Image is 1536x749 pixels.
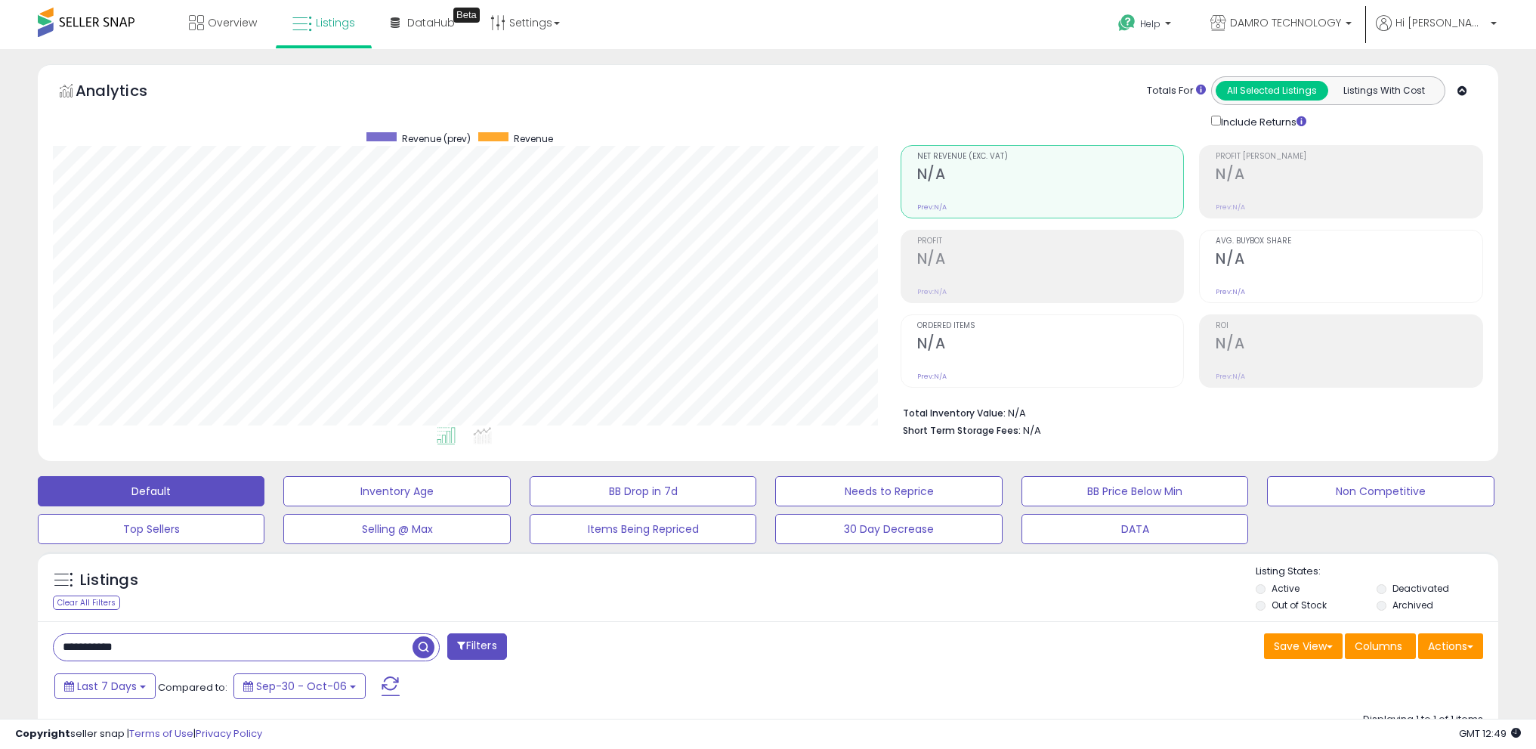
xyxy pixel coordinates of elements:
span: Help [1140,17,1160,30]
button: Filters [447,633,506,660]
button: All Selected Listings [1216,81,1328,101]
span: Net Revenue (Exc. VAT) [917,153,1184,161]
span: Listings [316,15,355,30]
span: Revenue (prev) [402,132,471,145]
button: Items Being Repriced [530,514,756,544]
a: Hi [PERSON_NAME] [1376,15,1497,49]
h2: N/A [917,250,1184,271]
span: 2025-10-14 12:49 GMT [1459,726,1521,741]
button: Actions [1418,633,1483,659]
h2: N/A [1216,250,1482,271]
a: Terms of Use [129,726,193,741]
span: Profit [917,237,1184,246]
span: DataHub [407,15,455,30]
small: Prev: N/A [1216,287,1245,296]
button: Sep-30 - Oct-06 [233,673,366,699]
button: Needs to Reprice [775,476,1002,506]
button: Default [38,476,264,506]
button: Last 7 Days [54,673,156,699]
span: Revenue [514,132,553,145]
h2: N/A [1216,166,1482,186]
li: N/A [903,403,1472,421]
div: Totals For [1147,84,1206,98]
span: Last 7 Days [77,679,137,694]
span: Avg. Buybox Share [1216,237,1482,246]
button: 30 Day Decrease [775,514,1002,544]
span: N/A [1023,423,1041,438]
b: Short Term Storage Fees: [903,424,1021,437]
span: Columns [1355,639,1402,654]
h5: Listings [80,570,138,591]
strong: Copyright [15,726,70,741]
span: Ordered Items [917,322,1184,330]
small: Prev: N/A [1216,203,1245,212]
a: Privacy Policy [196,726,262,741]
label: Active [1272,582,1300,595]
div: Include Returns [1200,113,1324,130]
button: Listings With Cost [1327,81,1440,101]
h2: N/A [917,335,1184,355]
button: Columns [1345,633,1416,659]
button: BB Price Below Min [1021,476,1248,506]
small: Prev: N/A [917,203,947,212]
button: DATA [1021,514,1248,544]
span: Overview [208,15,257,30]
b: Total Inventory Value: [903,407,1006,419]
a: Help [1106,2,1186,49]
label: Out of Stock [1272,599,1327,611]
h2: N/A [917,166,1184,186]
button: Save View [1264,633,1343,659]
div: seller snap | | [15,727,262,741]
small: Prev: N/A [1216,372,1245,381]
span: Hi [PERSON_NAME] [1395,15,1486,30]
span: Sep-30 - Oct-06 [256,679,347,694]
span: Profit [PERSON_NAME] [1216,153,1482,161]
button: Selling @ Max [283,514,510,544]
div: Displaying 1 to 1 of 1 items [1363,713,1483,727]
span: DAMRO TECHNOLOGY [1230,15,1341,30]
i: Get Help [1117,14,1136,32]
span: Compared to: [158,680,227,695]
div: Tooltip anchor [453,8,480,23]
small: Prev: N/A [917,287,947,296]
h2: N/A [1216,335,1482,355]
button: Inventory Age [283,476,510,506]
label: Archived [1392,599,1433,611]
button: BB Drop in 7d [530,476,756,506]
h5: Analytics [76,80,177,105]
button: Top Sellers [38,514,264,544]
span: ROI [1216,322,1482,330]
button: Non Competitive [1267,476,1494,506]
label: Deactivated [1392,582,1449,595]
small: Prev: N/A [917,372,947,381]
div: Clear All Filters [53,596,120,610]
p: Listing States: [1256,565,1498,579]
